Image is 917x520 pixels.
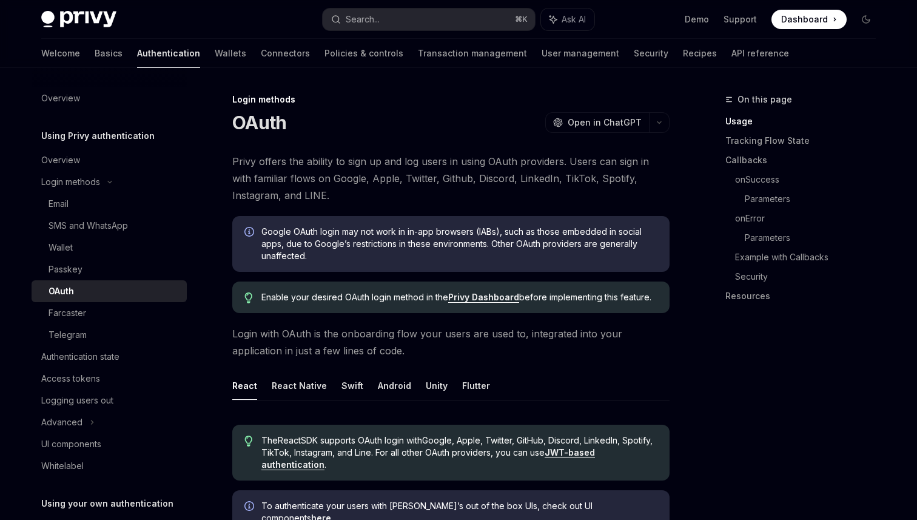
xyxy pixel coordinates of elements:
a: Authentication [137,39,200,68]
span: On this page [737,92,792,107]
a: API reference [731,39,789,68]
div: UI components [41,437,101,451]
span: Login with OAuth is the onboarding flow your users are used to, integrated into your application ... [232,325,670,359]
div: Overview [41,153,80,167]
svg: Tip [244,436,253,447]
div: SMS and WhatsApp [49,218,128,233]
a: Security [634,39,668,68]
div: Logging users out [41,393,113,408]
a: User management [542,39,619,68]
a: Telegram [32,324,187,346]
a: Whitelabel [32,455,187,477]
button: Search...⌘K [323,8,535,30]
button: Flutter [462,371,490,400]
a: Overview [32,149,187,171]
a: Resources [725,286,885,306]
div: Overview [41,91,80,106]
span: Ask AI [562,13,586,25]
img: dark logo [41,11,116,28]
div: Access tokens [41,371,100,386]
a: Usage [725,112,885,131]
h1: OAuth [232,112,286,133]
a: Tracking Flow State [725,131,885,150]
div: Login methods [41,175,100,189]
a: SMS and WhatsApp [32,215,187,237]
span: Privy offers the ability to sign up and log users in using OAuth providers. Users can sign in wit... [232,153,670,204]
span: Open in ChatGPT [568,116,642,129]
button: Android [378,371,411,400]
div: Whitelabel [41,459,84,473]
div: Advanced [41,415,82,430]
button: React Native [272,371,327,400]
button: Open in ChatGPT [545,112,649,133]
span: Enable your desired OAuth login method in the before implementing this feature. [261,291,657,303]
h5: Using your own authentication [41,496,173,511]
a: Example with Callbacks [735,248,885,267]
a: Transaction management [418,39,527,68]
div: Login methods [232,93,670,106]
span: ⌘ K [515,15,528,24]
a: Wallet [32,237,187,258]
span: Dashboard [781,13,828,25]
div: Search... [346,12,380,27]
a: Connectors [261,39,310,68]
a: Wallets [215,39,246,68]
h5: Using Privy authentication [41,129,155,143]
svg: Info [244,501,257,513]
button: Ask AI [541,8,594,30]
div: Wallet [49,240,73,255]
a: Logging users out [32,390,187,411]
div: Authentication state [41,349,119,364]
a: Welcome [41,39,80,68]
a: Passkey [32,258,187,280]
a: Access tokens [32,368,187,390]
a: Security [735,267,885,286]
a: UI components [32,433,187,455]
div: Passkey [49,262,82,277]
a: Parameters [745,228,885,248]
button: Unity [426,371,448,400]
button: Swift [341,371,363,400]
a: Parameters [745,189,885,209]
div: Telegram [49,328,87,342]
a: Authentication state [32,346,187,368]
span: The React SDK supports OAuth login with Google, Apple, Twitter, GitHub, Discord, LinkedIn, Spotif... [261,434,657,471]
a: Email [32,193,187,215]
a: onSuccess [735,170,885,189]
a: Dashboard [771,10,847,29]
span: Google OAuth login may not work in in-app browsers (IABs), such as those embedded in social apps,... [261,226,657,262]
svg: Tip [244,292,253,303]
a: Basics [95,39,123,68]
a: Privy Dashboard [448,292,519,303]
a: Recipes [683,39,717,68]
div: Email [49,197,69,211]
div: Farcaster [49,306,86,320]
button: Toggle dark mode [856,10,876,29]
button: React [232,371,257,400]
a: Policies & controls [324,39,403,68]
svg: Info [244,227,257,239]
a: Support [724,13,757,25]
a: Farcaster [32,302,187,324]
a: Overview [32,87,187,109]
a: Demo [685,13,709,25]
a: Callbacks [725,150,885,170]
a: OAuth [32,280,187,302]
div: OAuth [49,284,74,299]
a: onError [735,209,885,228]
